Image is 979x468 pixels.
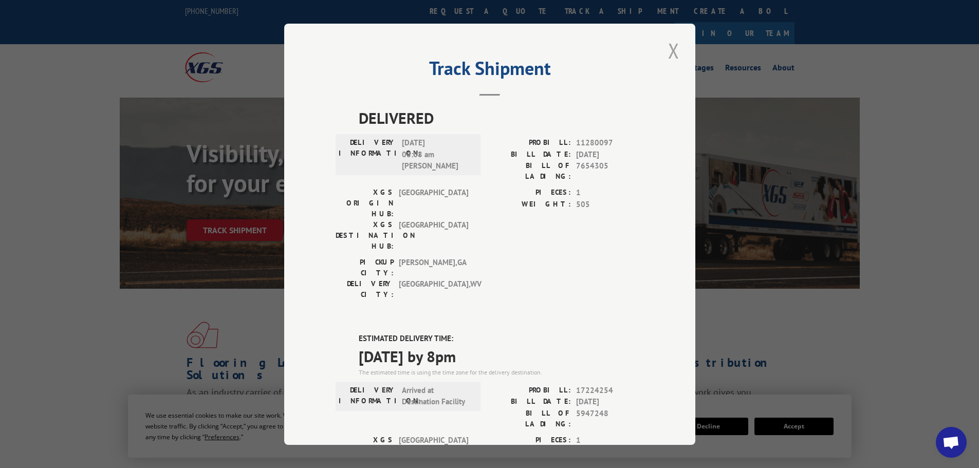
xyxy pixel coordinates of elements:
[576,198,644,210] span: 505
[576,187,644,199] span: 1
[576,407,644,429] span: 5947248
[490,198,571,210] label: WEIGHT:
[336,434,394,466] label: XGS ORIGIN HUB:
[339,137,397,172] label: DELIVERY INFORMATION:
[490,187,571,199] label: PIECES:
[402,384,471,407] span: Arrived at Destination Facility
[490,137,571,149] label: PROBILL:
[336,187,394,219] label: XGS ORIGIN HUB:
[576,160,644,182] span: 7654305
[490,148,571,160] label: BILL DATE:
[399,434,468,466] span: [GEOGRAPHIC_DATA]
[339,384,397,407] label: DELIVERY INFORMATION:
[490,160,571,182] label: BILL OF LADING:
[399,187,468,219] span: [GEOGRAPHIC_DATA]
[336,257,394,278] label: PICKUP CITY:
[399,278,468,300] span: [GEOGRAPHIC_DATA] , WV
[576,434,644,446] span: 1
[936,427,967,458] a: Open chat
[402,137,471,172] span: [DATE] 08:08 am [PERSON_NAME]
[359,367,644,377] div: The estimated time is using the time zone for the delivery destination.
[576,137,644,149] span: 11280097
[576,396,644,408] span: [DATE]
[359,333,644,345] label: ESTIMATED DELIVERY TIME:
[490,396,571,408] label: BILL DATE:
[399,257,468,278] span: [PERSON_NAME] , GA
[665,36,682,65] button: Close modal
[359,106,644,129] span: DELIVERED
[490,407,571,429] label: BILL OF LADING:
[359,344,644,367] span: [DATE] by 8pm
[336,219,394,252] label: XGS DESTINATION HUB:
[490,434,571,446] label: PIECES:
[490,384,571,396] label: PROBILL:
[399,219,468,252] span: [GEOGRAPHIC_DATA]
[336,278,394,300] label: DELIVERY CITY:
[576,384,644,396] span: 17224254
[576,148,644,160] span: [DATE]
[336,61,644,81] h2: Track Shipment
